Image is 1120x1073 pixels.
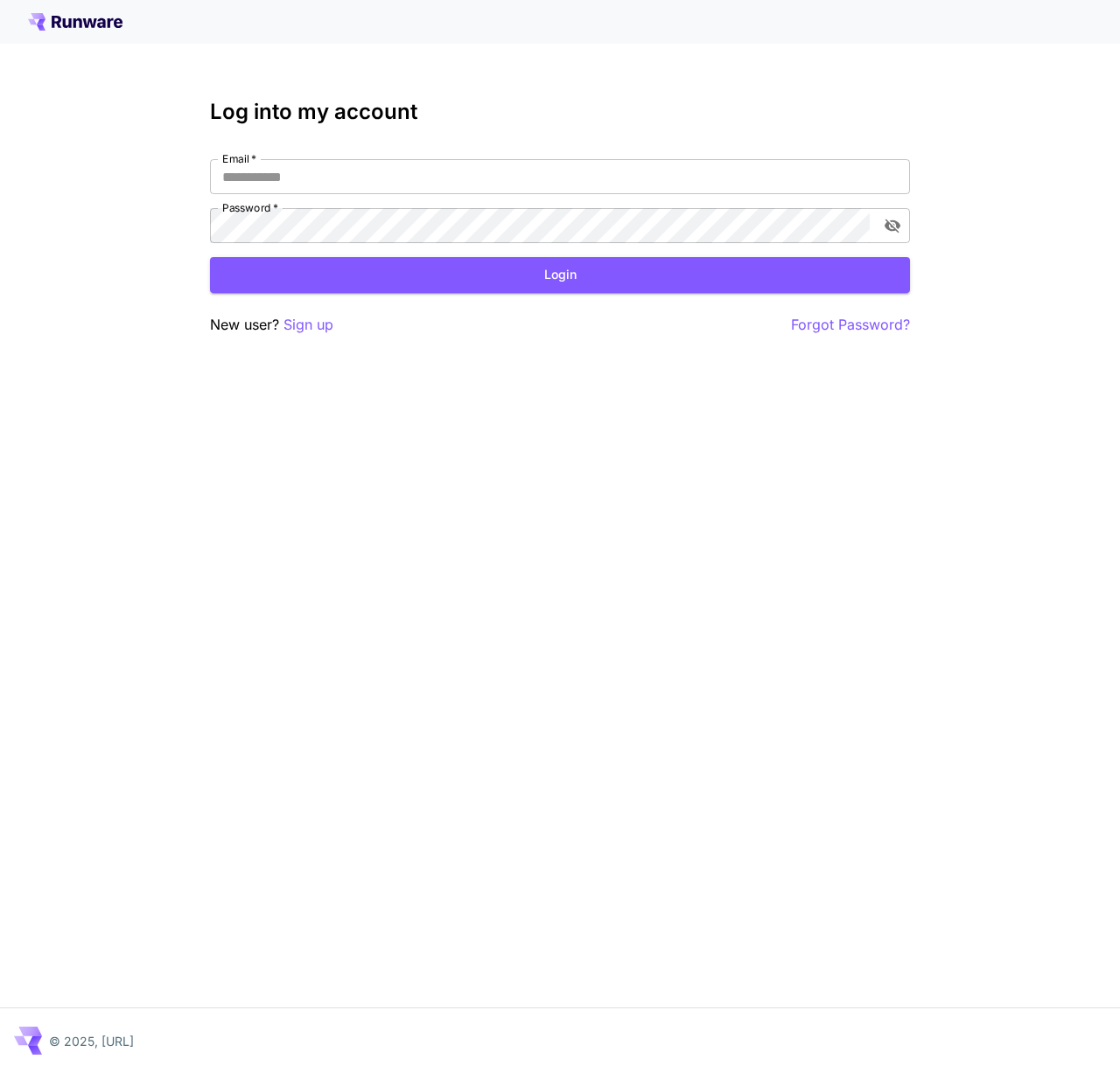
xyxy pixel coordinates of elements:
[222,151,256,166] label: Email
[49,1032,134,1050] p: © 2025, [URL]
[210,100,910,124] h3: Log into my account
[210,314,333,336] p: New user?
[877,210,908,241] button: toggle password visibility
[210,257,910,293] button: Login
[283,314,333,336] button: Sign up
[222,200,278,215] label: Password
[791,314,910,336] button: Forgot Password?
